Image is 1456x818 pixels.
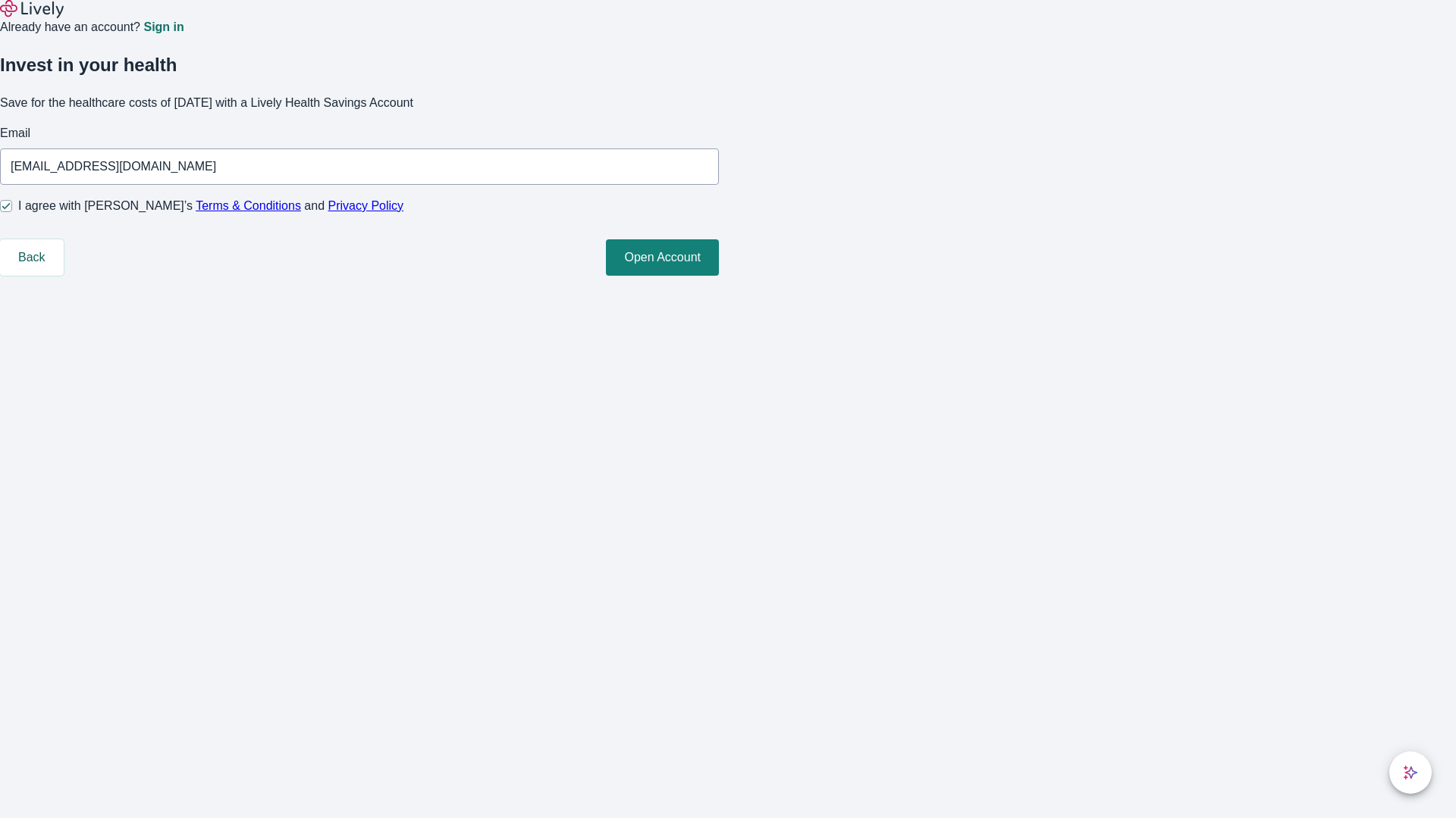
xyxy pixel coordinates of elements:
a: Sign in [143,21,184,33]
span: I agree with [PERSON_NAME]’s and [18,197,403,215]
button: chat [1389,751,1432,794]
a: Terms & Conditions [196,199,301,212]
button: Open Account [606,239,719,276]
a: Privacy Policy [328,199,404,212]
svg: Lively AI Assistant [1403,765,1418,780]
